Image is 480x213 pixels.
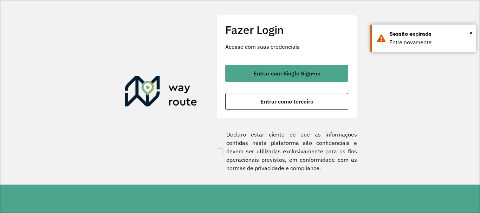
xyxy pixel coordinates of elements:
img: Roteirizador AmbevTech [125,76,197,109]
span: × [469,28,473,38]
button: button [225,65,348,82]
button: Close [469,28,473,38]
span: Entrar com Single Sign-on [253,71,320,76]
span: Entrar como terceiro [260,99,313,104]
h2: Fazer Login [225,23,348,36]
div: Entre novamente [389,38,471,47]
div: Sessão expirada [389,30,471,38]
button: button [225,93,348,110]
label: Declaro estar ciente de que as informações contidas nesta plataforma são confidenciais e devem se... [216,130,357,172]
p: Acesse com suas credenciais [225,42,348,51]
